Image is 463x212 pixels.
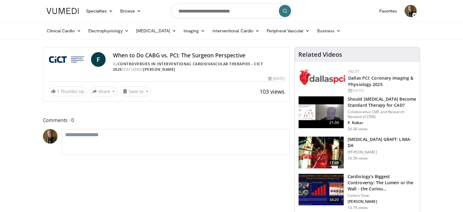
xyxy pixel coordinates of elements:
[113,61,263,72] a: Controversies in Interventional Cardiovascular Therapies - CICT 2025
[117,5,145,17] a: Browse
[405,5,417,17] img: Avatar
[348,69,360,74] a: FACET
[348,156,368,161] p: 16.5K views
[327,197,342,203] span: 34:20
[57,88,59,94] span: 1
[348,136,416,149] h3: [MEDICAL_DATA] GRAFT: LIMA-DA
[260,88,285,95] span: 103 views
[314,25,345,37] a: Business
[209,25,263,37] a: Interventional Cardio
[348,199,416,204] p: [PERSON_NAME]
[263,25,313,37] a: Peripheral Vascular
[120,87,151,96] button: Save to
[82,5,117,17] a: Specialties
[348,127,368,131] p: 20.0K views
[299,174,344,206] img: d453240d-5894-4336-be61-abca2891f366.150x105_q85_crop-smart_upscale.jpg
[298,51,342,58] h4: Related Videos
[348,174,416,192] h3: Cardiology’s Biggest Controversy: The Lumen or the Wall - the Curiou…
[113,52,285,59] h4: When to Do CABG vs. PCI: The Surgeon Perspective
[298,96,416,131] a: 21:34 Should [MEDICAL_DATA] Become Standard Therapy for CAD? Collaborative CME and Research Netwo...
[298,174,416,210] a: 34:20 Cardiology’s Biggest Controversy: The Lumen or the Wall - the Curiou… Cedars Sinai [PERSON_...
[43,25,85,37] a: Clinical Cardio
[376,5,401,17] a: Favorites
[327,160,342,166] span: 11:49
[89,87,118,96] button: Share
[43,116,290,124] span: Comments 0
[348,120,416,125] p: P. Ridker
[48,52,89,67] img: Controversies in Interventional Cardiovascular Therapies - CICT 2025
[348,88,415,93] div: [DATE]
[348,96,416,108] h3: Should [MEDICAL_DATA] Become Standard Therapy for CAD?
[327,120,342,126] span: 21:34
[298,136,416,169] a: 11:49 [MEDICAL_DATA] GRAFT: LIMA-DA [PERSON_NAME] 16.5K views
[300,69,345,85] img: 939357b5-304e-4393-95de-08c51a3c5e2a.png.150x105_q85_autocrop_double_scale_upscale_version-0.2.png
[180,25,209,37] a: Imaging
[348,110,416,119] p: Collaborative CME and Research Network (CCRN)
[268,76,285,81] div: [DATE]
[43,129,58,144] img: Avatar
[48,87,87,96] a: 1 Thumbs Up
[132,25,180,37] a: [MEDICAL_DATA]
[113,61,285,72] div: By FEATURING
[348,205,368,210] p: 10.7K views
[299,96,344,128] img: eb63832d-2f75-457d-8c1a-bbdc90eb409c.150x105_q85_crop-smart_upscale.jpg
[348,193,416,198] p: Cedars Sinai
[348,150,416,155] p: [PERSON_NAME]
[85,25,132,37] a: Electrophysiology
[47,8,79,14] img: VuMedi Logo
[143,67,175,72] a: [PERSON_NAME]
[171,4,293,18] input: Search topics, interventions
[91,52,106,67] a: F
[348,75,413,87] a: Dallas PCI: Coronary Imaging & Physiology 2025
[299,137,344,168] img: feAgcbrvkPN5ynqH4xMDoxOjA4MTsiGN.150x105_q85_crop-smart_upscale.jpg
